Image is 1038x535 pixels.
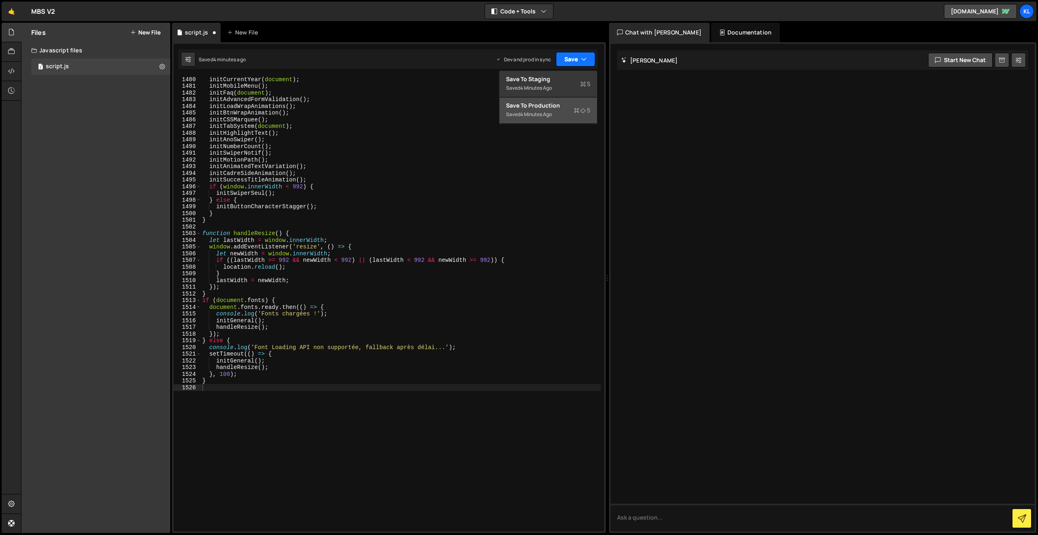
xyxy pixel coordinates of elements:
[174,130,201,137] div: 1488
[174,384,201,391] div: 1526
[174,157,201,164] div: 1492
[46,63,69,70] div: script.js
[174,244,201,250] div: 1505
[174,183,201,190] div: 1496
[130,29,161,36] button: New File
[174,311,201,317] div: 1515
[580,80,590,88] span: S
[199,56,246,63] div: Saved
[174,364,201,371] div: 1523
[520,111,552,118] div: 4 minutes ago
[174,83,201,90] div: 1481
[174,203,201,210] div: 1499
[174,344,201,351] div: 1520
[174,224,201,231] div: 1502
[174,257,201,264] div: 1507
[174,96,201,103] div: 1483
[174,371,201,378] div: 1524
[38,64,43,71] span: 1
[174,217,201,224] div: 1501
[174,324,201,331] div: 1517
[2,2,21,21] a: 🤙
[506,110,590,119] div: Saved
[174,250,201,257] div: 1506
[621,56,678,64] h2: [PERSON_NAME]
[174,337,201,344] div: 1519
[556,52,595,67] button: Save
[1019,4,1034,19] a: Kl
[174,270,201,277] div: 1509
[506,83,590,93] div: Saved
[174,230,201,237] div: 1503
[506,75,590,83] div: Save to Staging
[506,101,590,110] div: Save to Production
[174,304,201,311] div: 1514
[574,106,590,114] span: S
[944,4,1017,19] a: [DOMAIN_NAME]
[227,28,261,37] div: New File
[174,351,201,358] div: 1521
[174,76,201,83] div: 1480
[485,4,553,19] button: Code + Tools
[496,56,551,63] div: Dev and prod in sync
[174,358,201,365] div: 1522
[174,143,201,150] div: 1490
[174,116,201,123] div: 1486
[31,6,55,16] div: MBS V2
[31,58,170,75] div: 16372/44284.js
[174,264,201,271] div: 1508
[500,71,597,97] button: Save to StagingS Saved4 minutes ago
[928,53,993,67] button: Start new chat
[520,84,552,91] div: 4 minutes ago
[174,177,201,183] div: 1495
[174,103,201,110] div: 1484
[185,28,208,37] div: script.js
[174,210,201,217] div: 1500
[500,97,597,124] button: Save to ProductionS Saved4 minutes ago
[711,23,780,42] div: Documentation
[174,110,201,116] div: 1485
[174,291,201,298] div: 1512
[174,170,201,177] div: 1494
[174,90,201,97] div: 1482
[213,56,246,63] div: 4 minutes ago
[174,237,201,244] div: 1504
[174,297,201,304] div: 1513
[174,317,201,324] div: 1516
[609,23,710,42] div: Chat with [PERSON_NAME]
[21,42,170,58] div: Javascript files
[174,136,201,143] div: 1489
[31,28,46,37] h2: Files
[174,150,201,157] div: 1491
[174,277,201,284] div: 1510
[174,197,201,204] div: 1498
[174,284,201,291] div: 1511
[174,378,201,384] div: 1525
[174,331,201,338] div: 1518
[174,123,201,130] div: 1487
[174,190,201,197] div: 1497
[174,163,201,170] div: 1493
